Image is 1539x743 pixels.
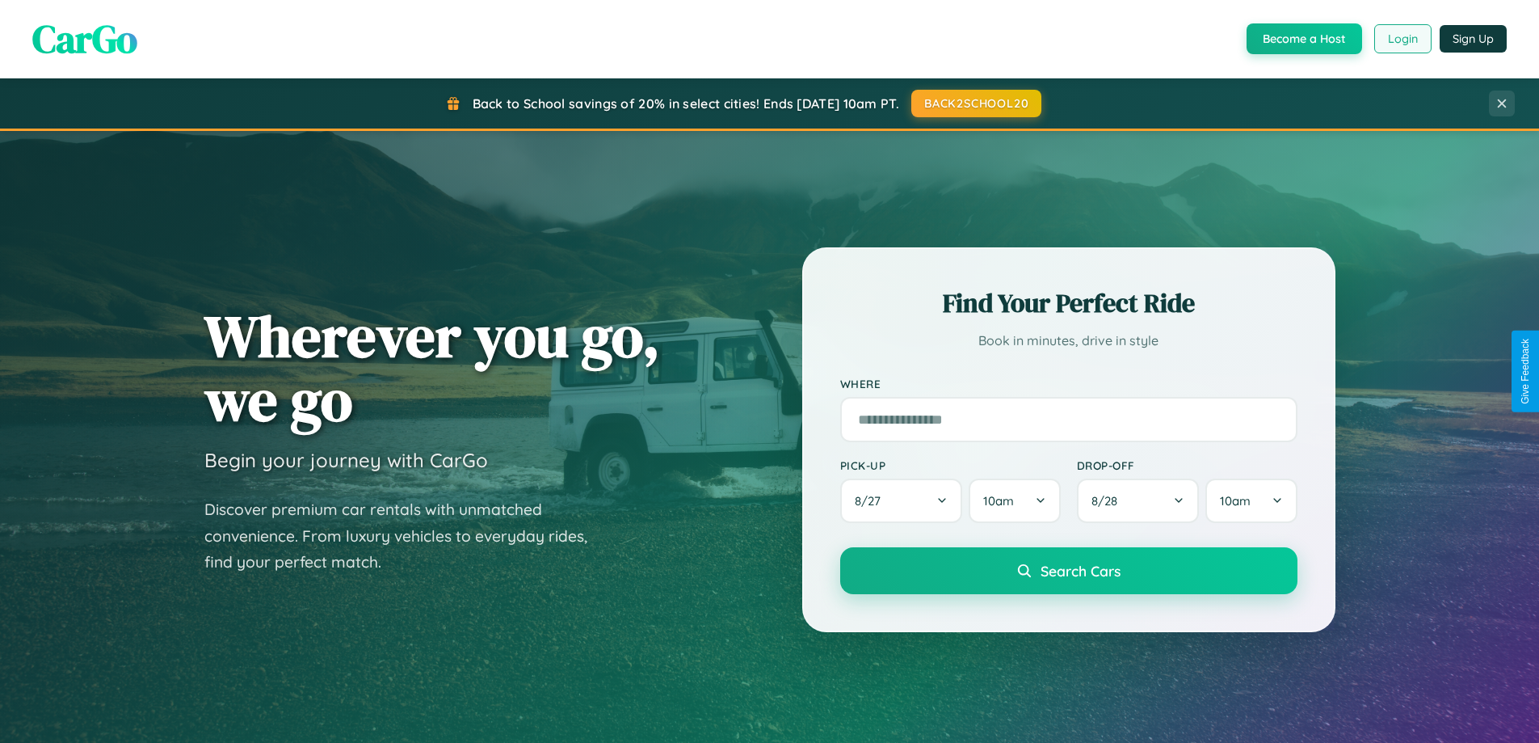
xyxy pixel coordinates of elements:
button: 8/27 [840,479,963,523]
button: Login [1374,24,1432,53]
label: Drop-off [1077,458,1297,472]
button: 10am [969,479,1060,523]
span: CarGo [32,12,137,65]
button: 8/28 [1077,479,1200,523]
span: Back to School savings of 20% in select cities! Ends [DATE] 10am PT. [473,95,899,112]
div: Give Feedback [1520,339,1531,404]
button: Become a Host [1247,23,1362,54]
span: 10am [983,493,1014,509]
h1: Wherever you go, we go [204,304,660,432]
h2: Find Your Perfect Ride [840,285,1297,321]
span: 10am [1220,493,1251,509]
span: 8 / 28 [1091,493,1125,509]
label: Where [840,377,1297,390]
label: Pick-up [840,458,1061,472]
span: Search Cars [1041,562,1121,580]
button: 10am [1205,479,1297,523]
button: BACK2SCHOOL20 [911,90,1041,117]
h3: Begin your journey with CarGo [204,448,488,472]
button: Sign Up [1440,25,1507,53]
p: Book in minutes, drive in style [840,329,1297,353]
button: Search Cars [840,547,1297,594]
p: Discover premium car rentals with unmatched convenience. From luxury vehicles to everyday rides, ... [204,496,608,576]
span: 8 / 27 [855,493,889,509]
